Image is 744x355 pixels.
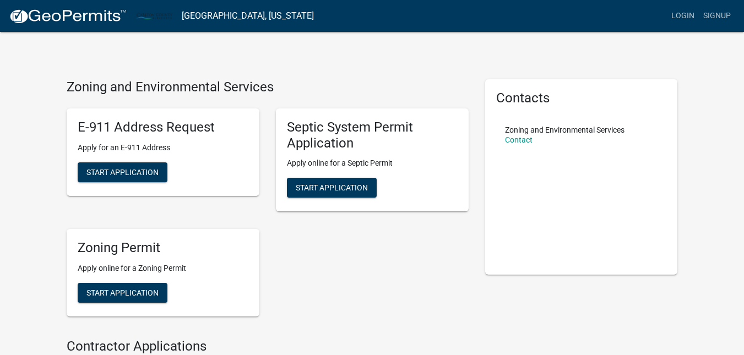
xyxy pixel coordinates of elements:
h5: E-911 Address Request [78,119,248,135]
h5: Septic System Permit Application [287,119,458,151]
h4: Contractor Applications [67,338,469,354]
span: Start Application [86,167,159,176]
button: Start Application [78,162,167,182]
span: Start Application [86,288,159,297]
h4: Zoning and Environmental Services [67,79,469,95]
p: Apply for an E-911 Address [78,142,248,154]
button: Start Application [78,283,167,303]
p: Apply online for a Zoning Permit [78,263,248,274]
button: Start Application [287,178,377,198]
a: Login [667,6,699,26]
a: Contact [505,135,533,144]
a: Signup [699,6,735,26]
h5: Contacts [496,90,667,106]
h5: Zoning Permit [78,240,248,256]
p: Zoning and Environmental Services [505,126,624,134]
a: [GEOGRAPHIC_DATA], [US_STATE] [182,7,314,25]
span: Start Application [296,183,368,192]
img: Carlton County, Minnesota [135,8,173,23]
p: Apply online for a Septic Permit [287,157,458,169]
